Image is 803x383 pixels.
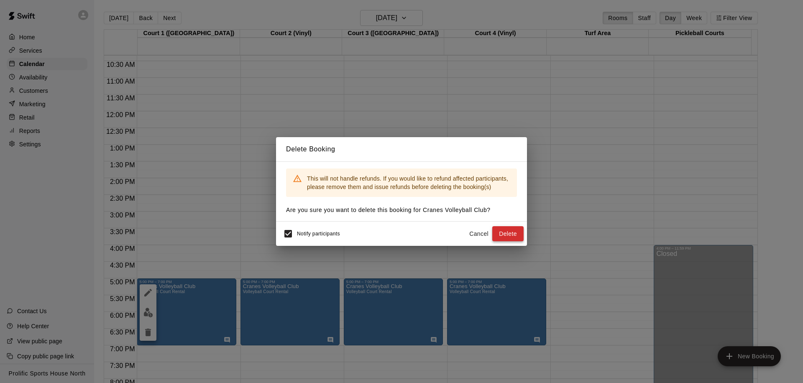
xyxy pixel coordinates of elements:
[492,226,524,242] button: Delete
[276,137,527,161] h2: Delete Booking
[307,171,510,194] div: This will not handle refunds. If you would like to refund affected participants, please remove th...
[465,226,492,242] button: Cancel
[297,231,340,237] span: Notify participants
[286,206,517,214] p: Are you sure you want to delete this booking for Cranes Volleyball Club ?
